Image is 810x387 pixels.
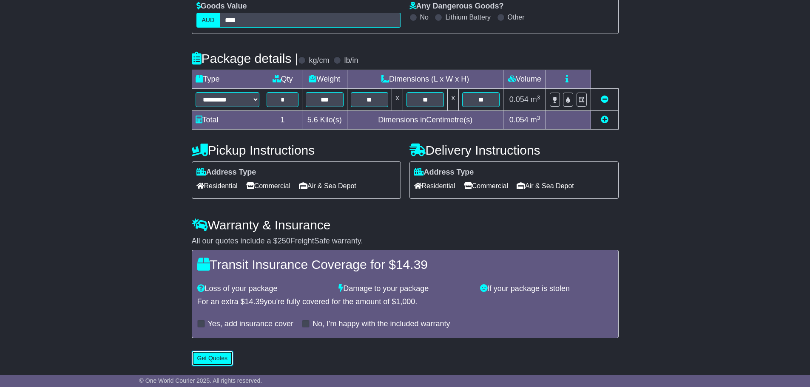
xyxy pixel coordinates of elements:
span: 250 [278,237,290,245]
td: Dimensions (L x W x H) [347,70,503,89]
label: lb/in [344,56,358,65]
span: 0.054 [509,95,529,104]
span: 14.39 [245,297,264,306]
h4: Pickup Instructions [192,143,401,157]
td: Type [192,70,263,89]
label: Yes, add insurance cover [208,319,293,329]
sup: 3 [537,115,540,121]
span: Commercial [246,179,290,192]
div: Loss of your package [193,284,335,294]
label: kg/cm [309,56,329,65]
label: No [420,13,429,21]
h4: Transit Insurance Coverage for $ [197,257,613,271]
label: Address Type [196,168,256,177]
span: 14.39 [396,257,428,271]
span: 1,000 [396,297,415,306]
div: Damage to your package [334,284,476,294]
span: m [531,95,540,104]
div: If your package is stolen [476,284,617,294]
span: Residential [196,179,238,192]
td: Qty [263,70,302,89]
span: Air & Sea Depot [517,179,574,192]
span: © One World Courier 2025. All rights reserved. [139,377,262,384]
span: 5.6 [307,116,318,124]
button: Get Quotes [192,351,233,366]
td: Weight [302,70,347,89]
td: Kilo(s) [302,111,347,130]
label: Any Dangerous Goods? [409,2,504,11]
div: For an extra $ you're fully covered for the amount of $ . [197,297,613,307]
h4: Package details | [192,51,298,65]
td: x [448,89,459,111]
span: m [531,116,540,124]
td: 1 [263,111,302,130]
span: Commercial [464,179,508,192]
a: Add new item [601,116,608,124]
label: Address Type [414,168,474,177]
span: Air & Sea Depot [299,179,356,192]
td: x [392,89,403,111]
label: Lithium Battery [445,13,491,21]
h4: Warranty & Insurance [192,218,619,232]
td: Volume [503,70,546,89]
sup: 3 [537,94,540,101]
h4: Delivery Instructions [409,143,619,157]
label: Goods Value [196,2,247,11]
td: Total [192,111,263,130]
span: Residential [414,179,455,192]
label: No, I'm happy with the included warranty [313,319,450,329]
label: Other [508,13,525,21]
div: All our quotes include a $ FreightSafe warranty. [192,237,619,246]
td: Dimensions in Centimetre(s) [347,111,503,130]
a: Remove this item [601,95,608,104]
label: AUD [196,13,220,28]
span: 0.054 [509,116,529,124]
